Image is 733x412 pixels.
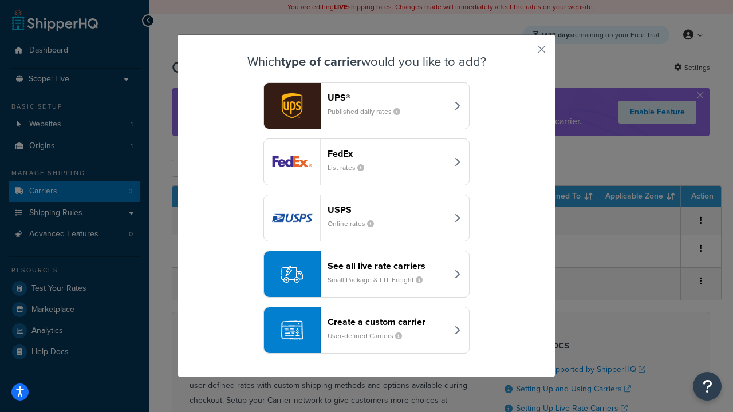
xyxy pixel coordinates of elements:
header: UPS® [328,92,447,103]
small: Online rates [328,219,383,229]
button: Open Resource Center [693,372,722,401]
button: Create a custom carrierUser-defined Carriers [263,307,470,354]
small: User-defined Carriers [328,331,411,341]
img: icon-carrier-custom-c93b8a24.svg [281,319,303,341]
img: ups logo [264,83,320,129]
strong: type of carrier [281,52,361,71]
header: FedEx [328,148,447,159]
small: Published daily rates [328,106,409,117]
button: ups logoUPS®Published daily rates [263,82,470,129]
small: List rates [328,163,373,173]
button: fedEx logoFedExList rates [263,138,470,185]
button: usps logoUSPSOnline rates [263,195,470,241]
button: See all live rate carriersSmall Package & LTL Freight [263,251,470,298]
h3: Which would you like to add? [207,55,526,69]
header: See all live rate carriers [328,260,447,271]
img: usps logo [264,195,320,241]
header: USPS [328,204,447,215]
img: icon-carrier-liverate-becf4550.svg [281,263,303,285]
small: Small Package & LTL Freight [328,275,432,285]
header: Create a custom carrier [328,316,447,327]
img: fedEx logo [264,139,320,185]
